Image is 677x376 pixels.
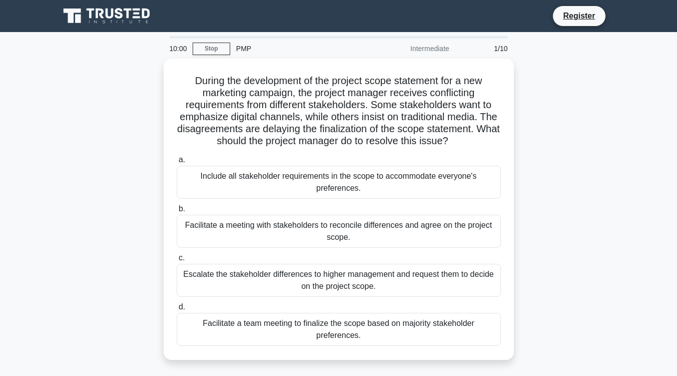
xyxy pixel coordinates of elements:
div: 1/10 [455,39,514,59]
span: c. [179,253,185,262]
div: Escalate the stakeholder differences to higher management and request them to decide on the proje... [177,264,501,297]
span: d. [179,302,185,311]
div: Facilitate a meeting with stakeholders to reconcile differences and agree on the project scope. [177,215,501,248]
span: b. [179,204,185,213]
a: Stop [193,43,230,55]
div: Facilitate a team meeting to finalize the scope based on majority stakeholder preferences. [177,313,501,346]
div: 10:00 [164,39,193,59]
div: Intermediate [368,39,455,59]
a: Register [557,10,601,22]
span: a. [179,155,185,164]
h5: During the development of the project scope statement for a new marketing campaign, the project m... [176,75,502,148]
div: Include all stakeholder requirements in the scope to accommodate everyone's preferences. [177,166,501,199]
div: PMP [230,39,368,59]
